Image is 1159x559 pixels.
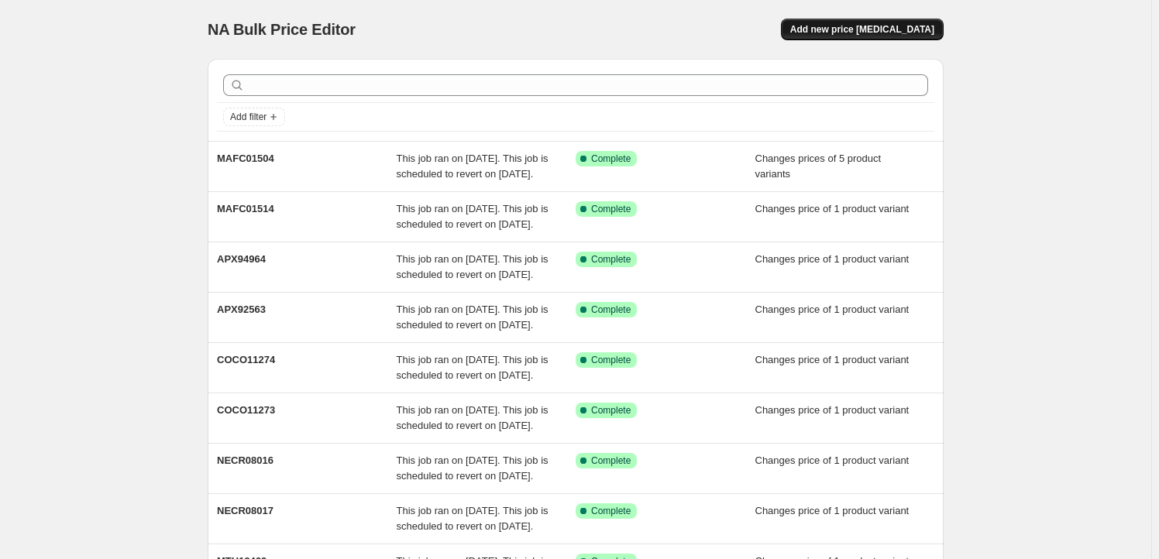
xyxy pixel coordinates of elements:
[397,153,549,180] span: This job ran on [DATE]. This job is scheduled to revert on [DATE].
[217,203,274,214] span: MAFC01514
[755,505,910,516] span: Changes price of 1 product variant
[397,304,549,331] span: This job ran on [DATE]. This job is scheduled to revert on [DATE].
[591,153,631,165] span: Complete
[591,454,631,467] span: Complete
[217,253,266,265] span: APX94964
[755,304,910,315] span: Changes price of 1 product variant
[397,505,549,532] span: This job ran on [DATE]. This job is scheduled to revert on [DATE].
[217,304,266,315] span: APX92563
[591,404,631,417] span: Complete
[755,354,910,365] span: Changes price of 1 product variant
[397,253,549,280] span: This job ran on [DATE]. This job is scheduled to revert on [DATE].
[208,21,356,38] span: NA Bulk Price Editor
[397,203,549,230] span: This job ran on [DATE]. This job is scheduled to revert on [DATE].
[397,404,549,431] span: This job ran on [DATE]. This job is scheduled to revert on [DATE].
[755,253,910,265] span: Changes price of 1 product variant
[755,454,910,466] span: Changes price of 1 product variant
[591,203,631,215] span: Complete
[397,354,549,381] span: This job ran on [DATE]. This job is scheduled to revert on [DATE].
[755,203,910,214] span: Changes price of 1 product variant
[755,404,910,416] span: Changes price of 1 product variant
[755,153,882,180] span: Changes prices of 5 product variants
[217,404,275,416] span: COCO11273
[790,23,934,36] span: Add new price [MEDICAL_DATA]
[217,153,274,164] span: MAFC01504
[591,304,631,316] span: Complete
[591,505,631,517] span: Complete
[781,19,944,40] button: Add new price [MEDICAL_DATA]
[217,505,273,516] span: NECR08017
[230,111,267,123] span: Add filter
[217,354,275,365] span: COCO11274
[591,354,631,366] span: Complete
[591,253,631,266] span: Complete
[217,454,273,466] span: NECR08016
[397,454,549,482] span: This job ran on [DATE]. This job is scheduled to revert on [DATE].
[223,108,285,126] button: Add filter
